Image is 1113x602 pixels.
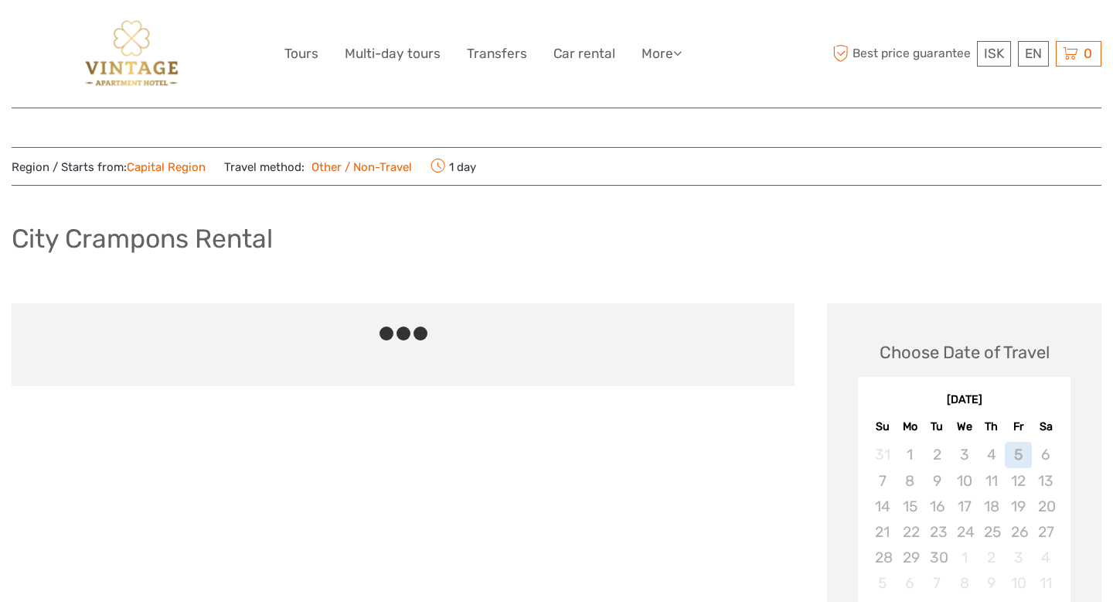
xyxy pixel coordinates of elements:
div: [DATE] [858,392,1070,409]
div: Not available Sunday, August 31st, 2025 [869,442,896,467]
div: Not available Friday, September 26th, 2025 [1005,519,1032,545]
div: Not available Friday, October 3rd, 2025 [1005,545,1032,570]
a: Car rental [553,43,615,65]
span: Best price guarantee [829,41,974,67]
div: Not available Tuesday, September 16th, 2025 [924,494,951,519]
div: Not available Tuesday, September 9th, 2025 [924,468,951,494]
span: 1 day [431,156,476,177]
div: Not available Wednesday, September 17th, 2025 [951,494,978,519]
div: Choose Date of Travel [880,340,1050,364]
a: More [642,43,682,65]
div: Not available Saturday, September 13th, 2025 [1032,468,1059,494]
div: Not available Wednesday, September 24th, 2025 [951,519,978,545]
div: Not available Tuesday, September 30th, 2025 [924,545,951,570]
div: Not available Thursday, September 25th, 2025 [978,519,1005,545]
a: Transfers [467,43,527,65]
div: Not available Thursday, September 4th, 2025 [978,442,1005,467]
div: Not available Saturday, October 11th, 2025 [1032,570,1059,596]
div: Not available Sunday, September 28th, 2025 [869,545,896,570]
div: Not available Wednesday, October 8th, 2025 [951,570,978,596]
span: Travel method: [224,156,412,177]
div: Not available Friday, September 19th, 2025 [1005,494,1032,519]
div: Not available Thursday, September 18th, 2025 [978,494,1005,519]
div: Not available Sunday, September 7th, 2025 [869,468,896,494]
div: Not available Friday, September 12th, 2025 [1005,468,1032,494]
div: Not available Friday, October 10th, 2025 [1005,570,1032,596]
div: Su [869,416,896,437]
div: Not available Friday, September 5th, 2025 [1005,442,1032,467]
div: Not available Thursday, October 2nd, 2025 [978,545,1005,570]
div: Not available Wednesday, September 10th, 2025 [951,468,978,494]
h1: City Crampons Rental [12,223,273,255]
div: We [951,416,978,437]
div: Not available Tuesday, September 23rd, 2025 [924,519,951,545]
div: Not available Thursday, September 11th, 2025 [978,468,1005,494]
div: Not available Saturday, September 6th, 2025 [1032,442,1059,467]
a: Multi-day tours [345,43,441,65]
div: Not available Monday, October 6th, 2025 [897,570,924,596]
div: Not available Saturday, September 20th, 2025 [1032,494,1059,519]
span: 0 [1081,46,1094,61]
div: Not available Monday, September 8th, 2025 [897,468,924,494]
span: Region / Starts from: [12,159,206,176]
div: Not available Tuesday, October 7th, 2025 [924,570,951,596]
div: Not available Monday, September 29th, 2025 [897,545,924,570]
a: Capital Region [127,160,206,174]
div: Not available Sunday, October 5th, 2025 [869,570,896,596]
div: Not available Sunday, September 14th, 2025 [869,494,896,519]
div: Sa [1032,416,1059,437]
div: EN [1018,41,1049,67]
div: Not available Sunday, September 21st, 2025 [869,519,896,545]
div: Not available Monday, September 22nd, 2025 [897,519,924,545]
div: Not available Wednesday, September 3rd, 2025 [951,442,978,467]
div: Not available Wednesday, October 1st, 2025 [951,545,978,570]
span: ISK [984,46,1004,61]
div: Not available Thursday, October 9th, 2025 [978,570,1005,596]
div: Not available Tuesday, September 2nd, 2025 [924,442,951,467]
div: Mo [897,416,924,437]
div: Not available Monday, September 1st, 2025 [897,442,924,467]
a: Other / Non-Travel [305,160,412,174]
div: Not available Monday, September 15th, 2025 [897,494,924,519]
div: month 2025-09 [863,442,1065,596]
a: Tours [284,43,318,65]
div: Tu [924,416,951,437]
div: Not available Saturday, September 27th, 2025 [1032,519,1059,545]
div: Th [978,416,1005,437]
div: Fr [1005,416,1032,437]
div: Not available Saturday, October 4th, 2025 [1032,545,1059,570]
img: 3256-be983540-ede3-4357-9bcb-8bc2f29a93ac_logo_big.png [74,12,189,96]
